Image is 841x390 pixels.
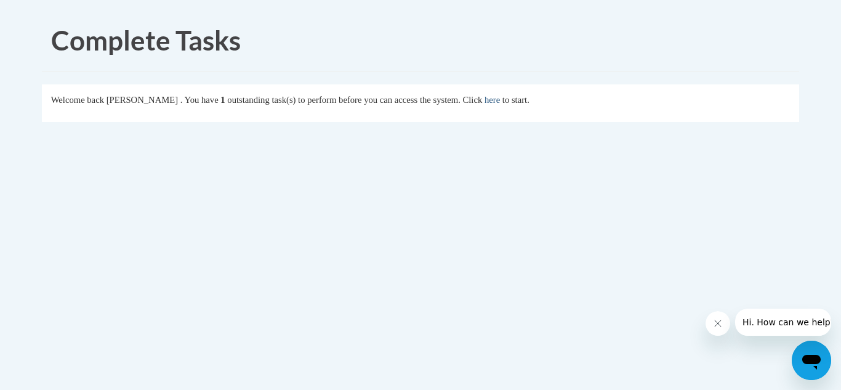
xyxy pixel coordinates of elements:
span: 1 [220,95,225,105]
span: Complete Tasks [51,24,241,56]
span: . You have [180,95,219,105]
span: Hi. How can we help? [7,9,100,18]
span: [PERSON_NAME] [107,95,178,105]
a: here [485,95,500,105]
span: outstanding task(s) to perform before you can access the system. Click [227,95,482,105]
iframe: Message from company [735,309,831,336]
span: Welcome back [51,95,104,105]
iframe: Close message [706,311,730,336]
span: to start. [502,95,529,105]
iframe: Button to launch messaging window [792,341,831,380]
